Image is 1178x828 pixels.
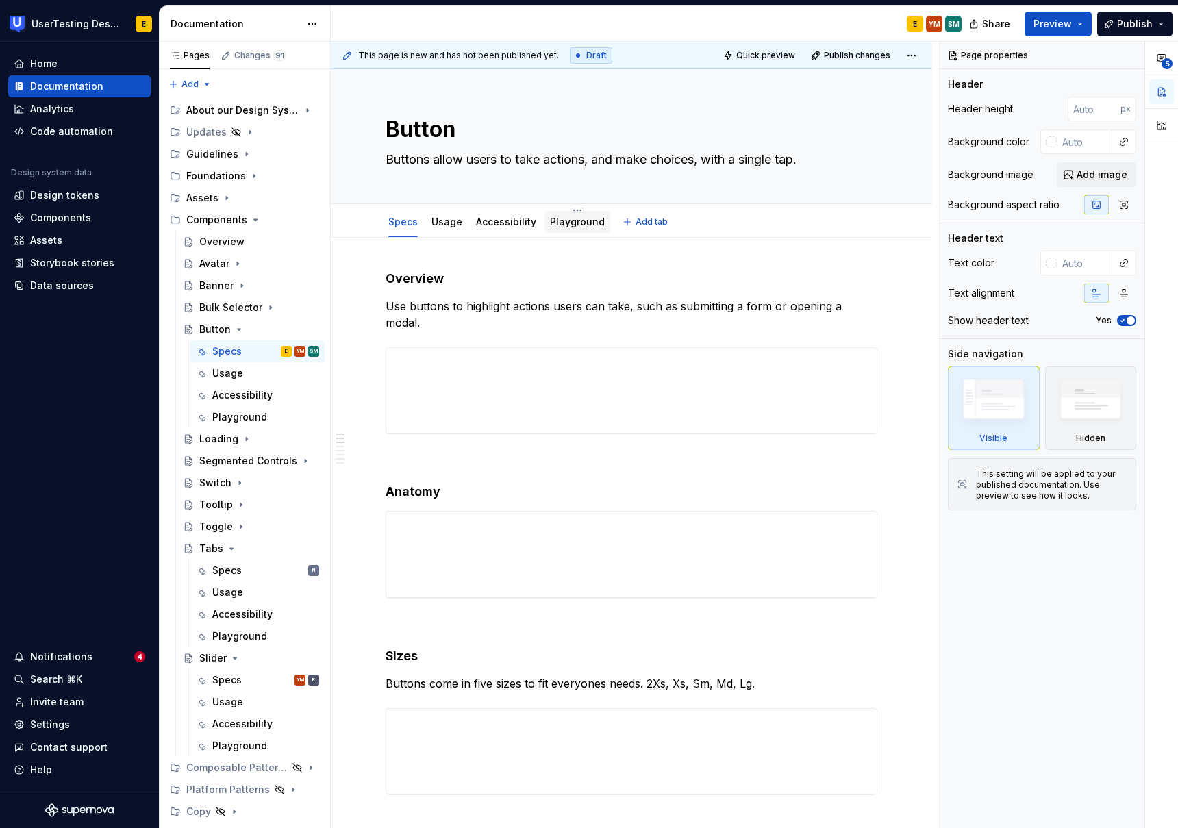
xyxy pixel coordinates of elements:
[164,165,325,187] div: Foundations
[164,99,325,823] div: Page tree
[8,98,151,120] a: Analytics
[190,603,325,625] a: Accessibility
[177,472,325,494] a: Switch
[177,318,325,340] a: Button
[1057,251,1112,275] input: Auto
[199,279,234,292] div: Banner
[471,207,542,236] div: Accessibility
[164,801,325,823] div: Copy
[142,18,146,29] div: E
[386,271,877,287] h4: Overview
[30,125,113,138] div: Code automation
[212,673,242,687] div: Specs
[177,253,325,275] a: Avatar
[948,256,994,270] div: Text color
[190,713,325,735] a: Accessibility
[476,216,536,227] a: Accessibility
[550,216,605,227] a: Playground
[1045,366,1137,450] div: Hidden
[948,102,1013,116] div: Header height
[199,432,238,446] div: Loading
[544,207,610,236] div: Playground
[32,17,119,31] div: UserTesting Design System
[948,168,1033,181] div: Background image
[212,717,273,731] div: Accessibility
[11,167,92,178] div: Design system data
[45,803,114,817] svg: Supernova Logo
[212,388,273,402] div: Accessibility
[177,516,325,538] a: Toggle
[199,323,231,336] div: Button
[386,484,877,500] h4: Anatomy
[171,17,300,31] div: Documentation
[212,586,243,599] div: Usage
[1068,97,1120,121] input: Auto
[164,779,325,801] div: Platform Patterns
[1033,17,1072,31] span: Preview
[948,231,1003,245] div: Header text
[30,211,91,225] div: Components
[948,314,1029,327] div: Show header text
[8,275,151,297] a: Data sources
[212,366,243,380] div: Usage
[30,673,82,686] div: Search ⌘K
[8,691,151,713] a: Invite team
[285,344,288,358] div: E
[164,187,325,209] div: Assets
[177,275,325,297] a: Banner
[190,384,325,406] a: Accessibility
[388,216,418,227] a: Specs
[1097,12,1173,36] button: Publish
[824,50,890,61] span: Publish changes
[212,739,267,753] div: Playground
[30,740,108,754] div: Contact support
[10,16,26,32] img: 41adf70f-fc1c-4662-8e2d-d2ab9c673b1b.png
[186,805,211,818] div: Copy
[190,669,325,691] a: SpecsYMR
[186,761,288,775] div: Composable Patterns
[164,209,325,231] div: Components
[8,53,151,75] a: Home
[190,406,325,428] a: Playground
[383,113,875,146] textarea: Button
[8,184,151,206] a: Design tokens
[30,188,99,202] div: Design tokens
[962,12,1019,36] button: Share
[1057,129,1112,154] input: Auto
[8,668,151,690] button: Search ⌘K
[30,79,103,93] div: Documentation
[190,560,325,581] a: SpecsN
[234,50,286,61] div: Changes
[30,57,58,71] div: Home
[386,648,877,664] h4: Sizes
[8,714,151,736] a: Settings
[948,18,960,29] div: SM
[807,46,897,65] button: Publish changes
[586,50,607,61] span: Draft
[212,564,242,577] div: Specs
[1076,433,1105,444] div: Hidden
[383,207,423,236] div: Specs
[177,647,325,669] a: Slider
[177,428,325,450] a: Loading
[212,410,267,424] div: Playground
[164,757,325,779] div: Composable Patterns
[297,673,304,687] div: YM
[8,252,151,274] a: Storybook stories
[199,498,233,512] div: Tooltip
[1077,168,1127,181] span: Add image
[30,718,70,731] div: Settings
[190,340,325,362] a: SpecsEYMSM
[1162,58,1173,69] span: 5
[186,103,299,117] div: About our Design System
[30,763,52,777] div: Help
[177,297,325,318] a: Bulk Selector
[386,675,877,692] p: Buttons come in five sizes to fit everyones needs. 2Xs, Xs, Sm, Md, Lg.
[1025,12,1092,36] button: Preview
[190,691,325,713] a: Usage
[199,520,233,534] div: Toggle
[8,207,151,229] a: Components
[976,468,1127,501] div: This setting will be applied to your published documentation. Use preview to see how it looks.
[30,695,84,709] div: Invite team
